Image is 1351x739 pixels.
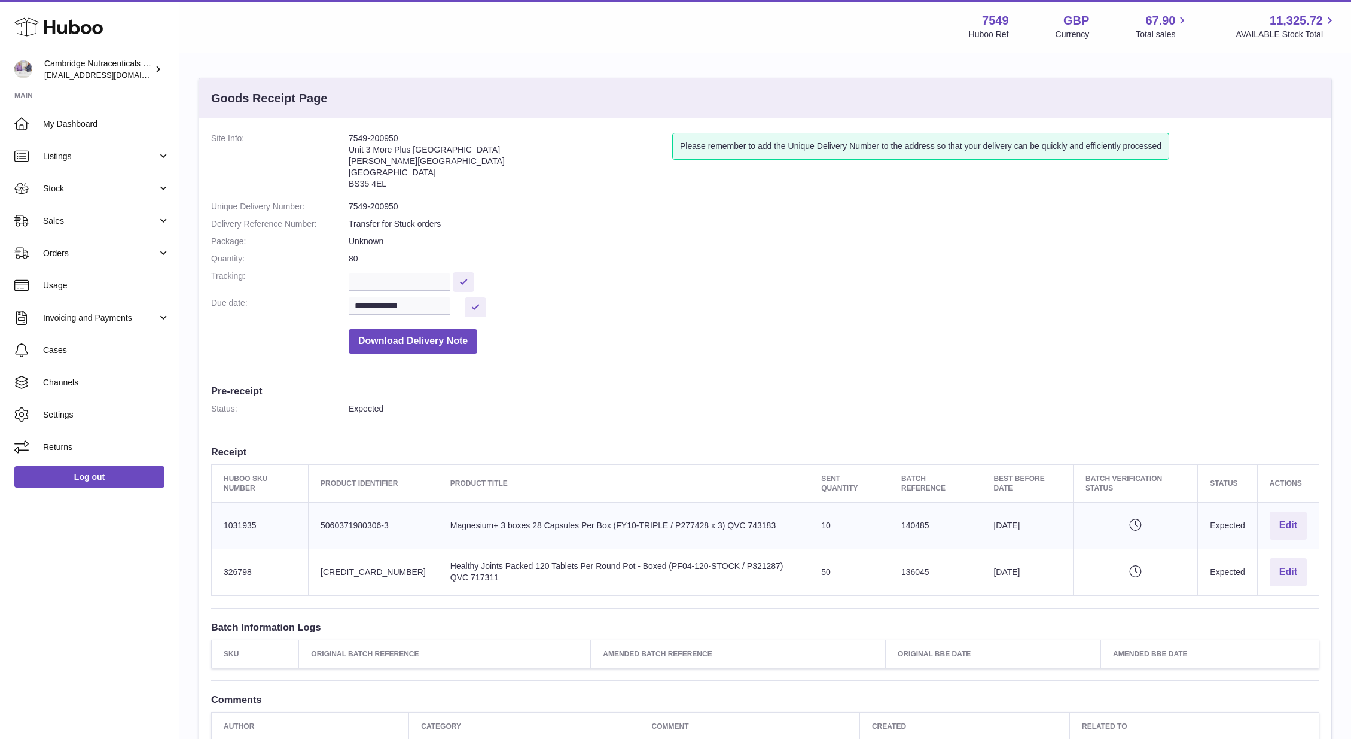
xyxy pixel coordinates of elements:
[438,503,809,549] td: Magnesium+ 3 boxes 28 Capsules Per Box (FY10-TRIPLE / P277428 x 3) QVC 743183
[211,384,1319,397] h3: Pre-receipt
[1270,558,1307,586] button: Edit
[438,464,809,502] th: Product title
[212,549,309,595] td: 326798
[43,183,157,194] span: Stock
[349,253,1319,264] dd: 80
[969,29,1009,40] div: Huboo Ref
[1257,464,1319,502] th: Actions
[981,503,1074,549] td: [DATE]
[211,445,1319,458] h3: Receipt
[309,549,438,595] td: [CREDIT_CARD_NUMBER]
[1056,29,1090,40] div: Currency
[43,280,170,291] span: Usage
[43,151,157,162] span: Listings
[886,640,1101,668] th: Original BBE Date
[299,640,591,668] th: Original Batch Reference
[211,693,1319,706] h3: Comments
[1236,13,1337,40] a: 11,325.72 AVAILABLE Stock Total
[44,70,176,80] span: [EMAIL_ADDRESS][DOMAIN_NAME]
[889,549,981,595] td: 136045
[672,133,1169,160] div: Please remember to add the Unique Delivery Number to the address so that your delivery can be qui...
[211,270,349,291] dt: Tracking:
[211,90,328,107] h3: Goods Receipt Page
[981,549,1074,595] td: [DATE]
[349,236,1319,247] dd: Unknown
[1136,13,1189,40] a: 67.90 Total sales
[43,442,170,453] span: Returns
[14,60,32,78] img: qvc@camnutra.com
[211,133,349,195] dt: Site Info:
[349,403,1319,415] dd: Expected
[1270,512,1307,540] button: Edit
[43,377,170,388] span: Channels
[211,218,349,230] dt: Delivery Reference Number:
[1198,549,1257,595] td: Expected
[809,503,889,549] td: 10
[1145,13,1175,29] span: 67.90
[809,464,889,502] th: Sent Quantity
[349,329,477,354] button: Download Delivery Note
[349,218,1319,230] dd: Transfer for Stuck orders
[349,133,672,195] address: 7549-200950 Unit 3 More Plus [GEOGRAPHIC_DATA] [PERSON_NAME][GEOGRAPHIC_DATA] [GEOGRAPHIC_DATA] B...
[982,13,1009,29] strong: 7549
[591,640,886,668] th: Amended Batch Reference
[14,466,164,488] a: Log out
[43,409,170,421] span: Settings
[309,464,438,502] th: Product Identifier
[212,640,299,668] th: SKU
[43,312,157,324] span: Invoicing and Payments
[889,464,981,502] th: Batch Reference
[1270,13,1323,29] span: 11,325.72
[981,464,1074,502] th: Best Before Date
[211,403,349,415] dt: Status:
[43,248,157,259] span: Orders
[43,215,157,227] span: Sales
[43,345,170,356] span: Cases
[1074,464,1198,502] th: Batch Verification Status
[43,118,170,130] span: My Dashboard
[889,503,981,549] td: 140485
[1063,13,1089,29] strong: GBP
[211,236,349,247] dt: Package:
[1198,464,1257,502] th: Status
[438,549,809,595] td: Healthy Joints Packed 120 Tablets Per Round Pot - Boxed (PF04-120-STOCK / P321287) QVC 717311
[44,58,152,81] div: Cambridge Nutraceuticals Ltd
[211,201,349,212] dt: Unique Delivery Number:
[211,297,349,317] dt: Due date:
[1236,29,1337,40] span: AVAILABLE Stock Total
[349,201,1319,212] dd: 7549-200950
[211,621,1319,634] h3: Batch Information Logs
[211,253,349,264] dt: Quantity:
[1198,503,1257,549] td: Expected
[212,464,309,502] th: Huboo SKU Number
[809,549,889,595] td: 50
[1136,29,1189,40] span: Total sales
[309,503,438,549] td: 5060371980306-3
[212,503,309,549] td: 1031935
[1101,640,1319,668] th: Amended BBE Date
